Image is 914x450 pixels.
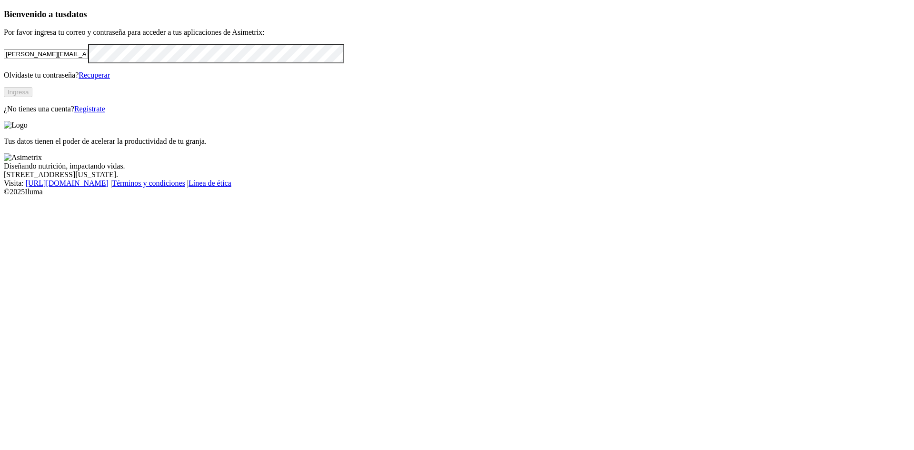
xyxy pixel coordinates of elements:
[4,9,910,20] h3: Bienvenido a tus
[4,153,42,162] img: Asimetrix
[4,179,910,188] div: Visita : | |
[189,179,231,187] a: Línea de ética
[4,71,910,80] p: Olvidaste tu contraseña?
[4,49,88,59] input: Tu correo
[26,179,109,187] a: [URL][DOMAIN_NAME]
[4,162,910,170] div: Diseñando nutrición, impactando vidas.
[4,28,910,37] p: Por favor ingresa tu correo y contraseña para acceder a tus aplicaciones de Asimetrix:
[4,137,910,146] p: Tus datos tienen el poder de acelerar la productividad de tu granja.
[4,121,28,130] img: Logo
[112,179,185,187] a: Términos y condiciones
[4,87,32,97] button: Ingresa
[67,9,87,19] span: datos
[4,170,910,179] div: [STREET_ADDRESS][US_STATE].
[74,105,105,113] a: Regístrate
[4,188,910,196] div: © 2025 Iluma
[79,71,110,79] a: Recuperar
[4,105,910,113] p: ¿No tienes una cuenta?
